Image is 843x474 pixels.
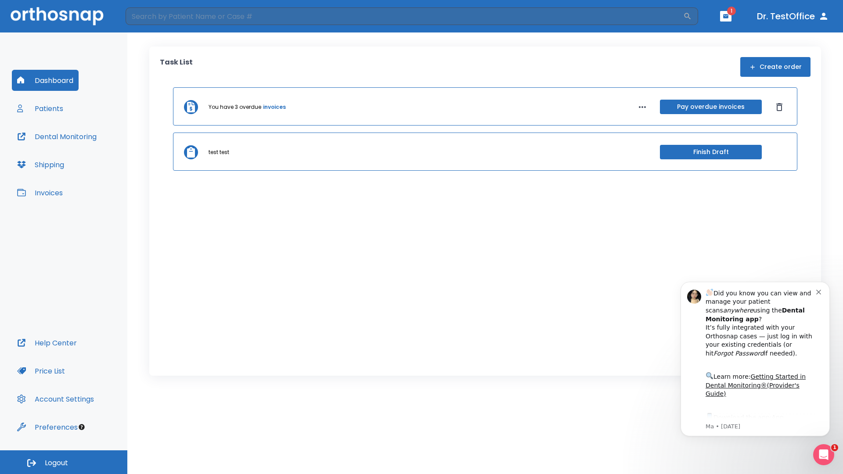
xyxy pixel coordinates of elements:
[12,154,69,175] button: Shipping
[12,98,68,119] button: Patients
[12,182,68,203] button: Invoices
[12,126,102,147] button: Dental Monitoring
[727,7,736,15] span: 1
[45,458,68,468] span: Logout
[813,444,834,465] iframe: Intercom live chat
[740,57,811,77] button: Create order
[78,423,86,431] div: Tooltip anchor
[12,332,82,353] button: Help Center
[12,417,83,438] button: Preferences
[12,70,79,91] button: Dashboard
[660,145,762,159] button: Finish Draft
[667,271,843,470] iframe: Intercom notifications message
[263,103,286,111] a: invoices
[753,8,832,24] button: Dr. TestOffice
[12,388,99,409] button: Account Settings
[772,100,786,114] button: Dismiss
[660,100,762,114] button: Pay overdue invoices
[209,103,261,111] p: You have 3 overdue
[831,444,838,451] span: 1
[12,360,70,381] button: Price List
[126,7,683,25] input: Search by Patient Name or Case #
[160,57,193,77] p: Task List
[11,7,104,25] img: Orthosnap
[209,148,229,156] p: test test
